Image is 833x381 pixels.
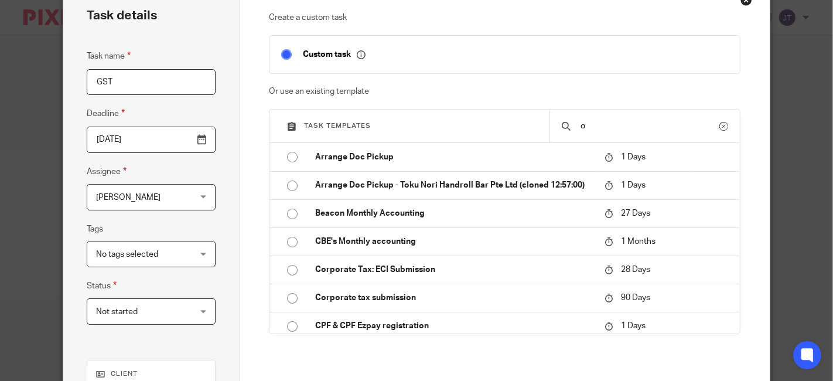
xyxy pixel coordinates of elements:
[621,181,646,189] span: 1 Days
[315,151,593,163] p: Arrange Doc Pickup
[315,292,593,304] p: Corporate tax submission
[96,369,207,379] p: Client
[315,320,593,332] p: CPF & CPF Ezpay registration
[621,209,650,217] span: 27 Days
[87,279,117,292] label: Status
[96,250,158,258] span: No tags selected
[315,236,593,247] p: CBE's Monthly accounting
[269,12,740,23] p: Create a custom task
[87,49,131,63] label: Task name
[315,264,593,275] p: Corporate Tax: ECI Submission
[87,69,216,96] input: Task name
[621,294,650,302] span: 90 Days
[87,6,157,26] h2: Task details
[621,322,646,330] span: 1 Days
[621,153,646,161] span: 1 Days
[269,86,740,97] p: Or use an existing template
[87,127,216,153] input: Pick a date
[315,207,593,219] p: Beacon Monthly Accounting
[315,179,593,191] p: Arrange Doc Pickup - Toku Nori Handroll Bar Pte Ltd (cloned 12:57:00)
[579,120,720,132] input: Search...
[87,223,103,235] label: Tags
[96,308,138,316] span: Not started
[621,266,650,274] span: 28 Days
[87,107,125,120] label: Deadline
[87,165,127,178] label: Assignee
[303,49,366,60] p: Custom task
[621,237,656,246] span: 1 Months
[304,123,371,129] span: Task templates
[96,193,161,202] span: [PERSON_NAME]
